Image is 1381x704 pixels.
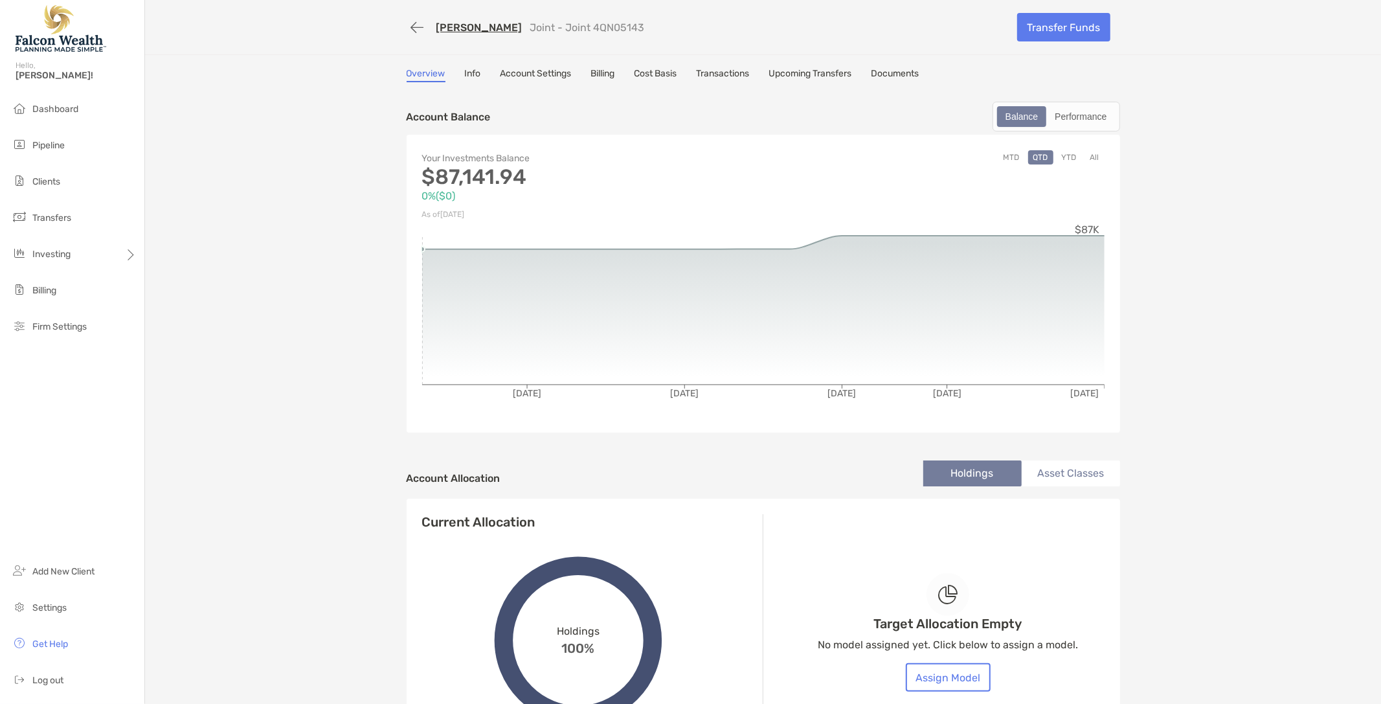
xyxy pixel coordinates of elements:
[32,602,67,613] span: Settings
[557,625,600,637] span: Holdings
[500,68,572,82] a: Account Settings
[422,150,763,166] p: Your Investments Balance
[12,599,27,615] img: settings icon
[12,100,27,116] img: dashboard icon
[16,5,106,52] img: Falcon Wealth Planning Logo
[1075,223,1099,236] tspan: $87K
[998,150,1025,165] button: MTD
[436,21,522,34] a: [PERSON_NAME]
[12,282,27,297] img: billing icon
[32,639,68,650] span: Get Help
[1022,460,1120,486] li: Asset Classes
[993,102,1120,131] div: segmented control
[12,209,27,225] img: transfers icon
[32,675,63,686] span: Log out
[422,169,763,185] p: $87,141.94
[32,140,65,151] span: Pipeline
[12,318,27,334] img: firm-settings icon
[1048,108,1114,126] div: Performance
[32,176,60,187] span: Clients
[1070,388,1098,399] tspan: [DATE]
[530,21,645,34] p: Joint - Joint 4QN05143
[12,563,27,578] img: add_new_client icon
[407,109,491,125] p: Account Balance
[827,388,856,399] tspan: [DATE]
[874,616,1022,631] h4: Target Allocation Empty
[1028,150,1053,165] button: QTD
[932,388,961,399] tspan: [DATE]
[407,472,500,484] h4: Account Allocation
[12,635,27,651] img: get-help icon
[32,212,71,223] span: Transfers
[906,663,991,692] button: Assign Model
[634,68,677,82] a: Cost Basis
[1057,150,1082,165] button: YTD
[32,285,56,296] span: Billing
[12,173,27,188] img: clients icon
[670,388,699,399] tspan: [DATE]
[422,207,763,223] p: As of [DATE]
[407,68,445,82] a: Overview
[591,68,615,82] a: Billing
[32,321,87,332] span: Firm Settings
[465,68,481,82] a: Info
[1017,13,1110,41] a: Transfer Funds
[697,68,750,82] a: Transactions
[1085,150,1105,165] button: All
[32,249,71,260] span: Investing
[923,460,1022,486] li: Holdings
[769,68,852,82] a: Upcoming Transfers
[871,68,919,82] a: Documents
[32,566,95,577] span: Add New Client
[12,245,27,261] img: investing icon
[12,672,27,687] img: logout icon
[12,137,27,152] img: pipeline icon
[818,637,1078,653] p: No model assigned yet. Click below to assign a model.
[998,108,1046,126] div: Balance
[562,637,595,656] span: 100%
[32,104,78,115] span: Dashboard
[513,388,541,399] tspan: [DATE]
[422,514,535,530] h4: Current Allocation
[422,188,763,204] p: 0% ( $0 )
[16,70,137,81] span: [PERSON_NAME]!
